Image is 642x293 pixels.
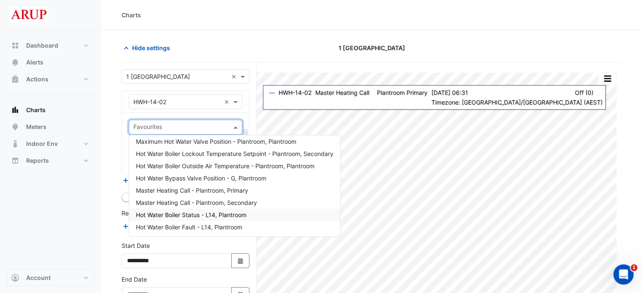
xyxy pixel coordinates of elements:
span: Hot Water Boiler Fault - L14, Plantroom [136,223,242,231]
span: Choose Function [242,129,249,136]
button: Account [7,269,95,286]
button: Add Reference Line [122,221,184,231]
button: Add Equipment [122,175,173,185]
fa-icon: Select Date [237,257,244,264]
span: Account [26,274,51,282]
span: Hot Water Boiler Lockout Temperature Setpoint - Plantroom, Secondary [136,150,333,157]
div: Favourites [132,122,162,133]
span: Clear [231,72,238,81]
span: Indoor Env [26,140,58,148]
span: Hot Water Bypass Valve Position - G, Plantroom [136,175,266,182]
app-icon: Dashboard [11,41,19,50]
span: Master Heating Call - Plantroom, Secondary [136,199,257,206]
span: Reports [26,156,49,165]
button: Hide settings [122,40,176,55]
span: Dashboard [26,41,58,50]
app-icon: Alerts [11,58,19,67]
span: Actions [26,75,49,83]
label: Reference Lines [122,209,166,218]
app-icon: Actions [11,75,19,83]
app-icon: Reports [11,156,19,165]
button: Dashboard [7,37,95,54]
button: Actions [7,71,95,88]
span: Clear [224,97,231,106]
app-icon: Charts [11,106,19,114]
span: Hide settings [132,43,170,52]
span: 1 [GEOGRAPHIC_DATA] [339,43,405,52]
label: Start Date [122,241,150,250]
span: Hot Water Boiler Status - L14, Plantroom [136,211,247,218]
app-icon: Meters [11,123,19,131]
span: Alerts [26,58,43,67]
button: Alerts [7,54,95,71]
div: Charts [122,11,141,19]
span: 1 [631,264,637,271]
button: More Options [599,73,616,84]
span: Hot Water Boiler Outside Air Temperature - Plantroom, Plantroom [136,162,314,169]
app-icon: Indoor Env [11,140,19,148]
button: Meters [7,118,95,135]
button: Charts [7,102,95,118]
span: Charts [26,106,46,114]
span: Maximum Hot Water Valve Position - Plantroom, Plantroom [136,138,296,145]
button: Indoor Env [7,135,95,152]
label: End Date [122,275,147,284]
span: Meters [26,123,46,131]
img: Company Logo [10,7,48,24]
span: Master Heating Call - Plantroom, Primary [136,187,248,194]
button: Reports [7,152,95,169]
iframe: Intercom live chat [613,264,634,285]
ng-dropdown-panel: Options list [129,135,341,237]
